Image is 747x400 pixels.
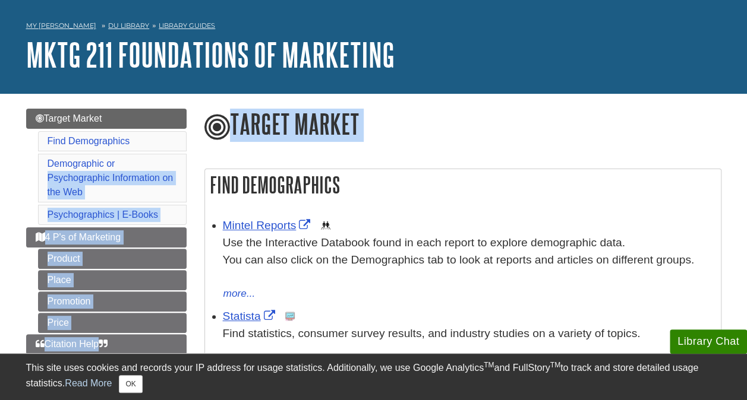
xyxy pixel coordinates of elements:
a: Psychographics | E-Books [48,209,158,220]
h2: Find Demographics [205,169,721,201]
a: Link opens in new window [223,310,278,322]
div: Use the Interactive Databook found in each report to explore demographic data. You can also click... [223,234,715,285]
a: Promotion [38,291,187,312]
a: Library Guides [159,21,215,30]
a: DU Library [108,21,149,30]
sup: TM [484,361,494,369]
a: Demographic or Psychographic Information on the Web [48,158,174,197]
sup: TM [550,361,560,369]
button: Library Chat [670,329,747,354]
a: Target Market [26,109,187,129]
span: Citation Help [36,339,108,349]
button: Close [119,375,142,393]
button: more... [223,285,256,302]
span: Target Market [36,113,102,123]
a: Link opens in new window [223,219,314,231]
h1: Target Market [204,109,721,142]
div: This site uses cookies and records your IP address for usage statistics. Additionally, we use Goo... [26,361,721,393]
a: Place [38,270,187,290]
span: 4 P's of Marketing [36,232,121,242]
a: Citation Help [26,334,187,354]
nav: breadcrumb [26,18,721,37]
a: Find Demographics [48,136,130,146]
a: 4 P's of Marketing [26,227,187,247]
a: MKTG 211 Foundations of Marketing [26,36,395,73]
p: Find statistics, consumer survey results, and industry studies on a variety of topics. [223,325,715,342]
a: Price [38,313,187,333]
a: Product [38,249,187,269]
img: Statistics [285,312,295,321]
a: My [PERSON_NAME] [26,21,96,31]
a: Read More [65,378,112,388]
img: Demographics [321,221,330,230]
